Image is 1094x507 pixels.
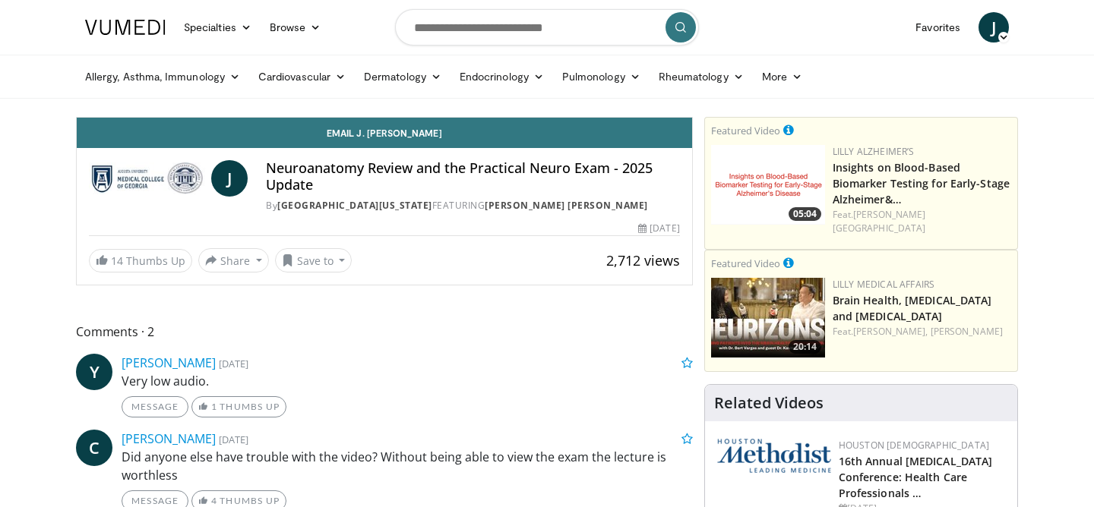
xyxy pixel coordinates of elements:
a: Email J. [PERSON_NAME] [77,118,692,148]
a: Y [76,354,112,390]
a: Allergy, Asthma, Immunology [76,61,249,92]
small: Featured Video [711,257,780,270]
p: Did anyone else have trouble with the video? Without being able to view the exam the lecture is w... [122,448,693,484]
div: By FEATURING [266,199,679,213]
a: [PERSON_NAME][GEOGRAPHIC_DATA] [833,208,926,235]
img: ca157f26-4c4a-49fd-8611-8e91f7be245d.png.150x105_q85_crop-smart_upscale.jpg [711,278,825,357]
a: [PERSON_NAME] [122,354,216,371]
img: 5e4488cc-e109-4a4e-9fd9-73bb9237ee91.png.150x105_q85_autocrop_double_scale_upscale_version-0.2.png [717,439,831,473]
a: 05:04 [711,145,825,225]
a: J [211,160,248,197]
a: [PERSON_NAME] [931,325,1003,338]
a: Houston [DEMOGRAPHIC_DATA] [839,439,989,452]
p: Very low audio. [122,372,693,390]
a: 14 Thumbs Up [89,249,192,272]
a: 20:14 [711,278,825,357]
a: Rheumatology [650,61,753,92]
span: 20:14 [789,340,821,354]
span: Comments 2 [76,322,693,342]
a: [GEOGRAPHIC_DATA][US_STATE] [277,199,432,212]
div: Feat. [833,325,1011,339]
a: Lilly Medical Affairs [833,278,935,291]
a: Insights on Blood-Based Biomarker Testing for Early-Stage Alzheimer&… [833,160,1010,206]
a: 16th Annual [MEDICAL_DATA] Conference: Health Care Professionals … [839,454,993,500]
a: Brain Health, [MEDICAL_DATA] and [MEDICAL_DATA] [833,293,992,323]
button: Save to [275,248,353,272]
a: Cardiovascular [249,61,355,92]
h4: Related Videos [714,394,824,412]
img: VuMedi Logo [85,20,166,35]
a: Browse [261,12,330,43]
a: Pulmonology [553,61,650,92]
span: 1 [211,401,217,412]
a: Dermatology [355,61,451,92]
div: [DATE] [638,222,679,235]
small: Featured Video [711,124,780,137]
a: Favorites [906,12,969,43]
a: Message [122,396,188,417]
span: 14 [111,253,123,268]
span: 05:04 [789,207,821,221]
img: Medical College of Georgia - Augusta University [89,160,205,197]
span: 2,712 views [606,251,680,269]
h4: Neuroanatomy Review and the Practical Neuro Exam - 2025 Update [266,160,679,193]
a: [PERSON_NAME] [122,430,216,447]
a: Specialties [175,12,261,43]
span: 4 [211,495,217,506]
a: [PERSON_NAME] [PERSON_NAME] [485,199,648,212]
a: More [753,61,811,92]
img: 89d2bcdb-a0e3-4b93-87d8-cca2ef42d978.png.150x105_q85_crop-smart_upscale.png [711,145,825,225]
a: J [979,12,1009,43]
a: C [76,430,112,466]
input: Search topics, interventions [395,9,699,46]
small: [DATE] [219,433,248,446]
a: Lilly Alzheimer’s [833,145,915,158]
a: Endocrinology [451,61,553,92]
div: Feat. [833,208,1011,235]
small: [DATE] [219,357,248,370]
a: 1 Thumbs Up [191,396,286,417]
a: [PERSON_NAME], [853,325,928,338]
button: Share [198,248,269,272]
